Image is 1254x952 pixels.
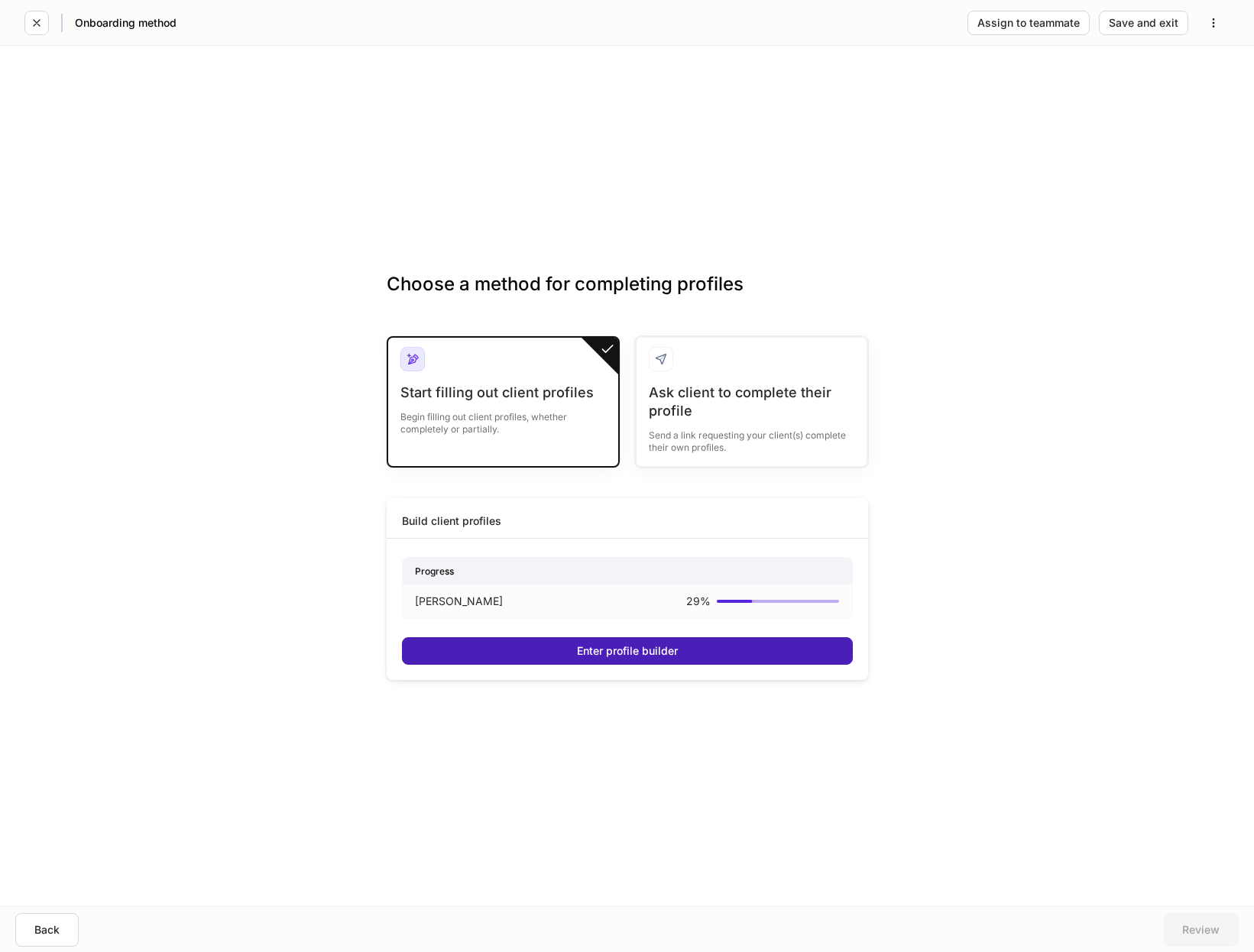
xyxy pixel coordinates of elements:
[402,513,501,529] div: Build client profiles
[387,272,868,321] h3: Choose a method for completing profiles
[649,420,854,454] div: Send a link requesting your client(s) complete their own profiles.
[75,15,177,31] h5: Onboarding method
[1099,11,1188,35] button: Save and exit
[402,637,853,665] button: Enter profile builder
[400,384,606,402] div: Start filling out client profiles
[400,402,606,436] div: Begin filling out client profiles, whether completely or partially.
[967,11,1090,35] button: Assign to teammate
[1109,18,1178,28] div: Save and exit
[403,558,852,584] div: Progress
[415,594,503,609] p: [PERSON_NAME]
[15,913,79,947] button: Back
[649,384,854,420] div: Ask client to complete their profile
[34,924,60,935] div: Back
[686,594,711,609] p: 29 %
[577,646,678,656] div: Enter profile builder
[977,18,1080,28] div: Assign to teammate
